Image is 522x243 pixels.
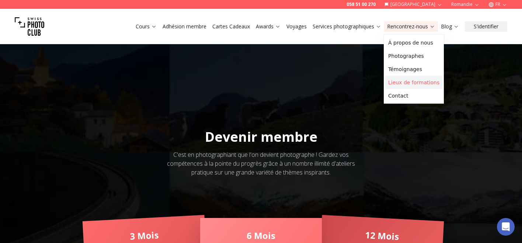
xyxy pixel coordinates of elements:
[253,21,283,32] button: Awards
[347,1,376,7] a: 058 51 00 270
[385,49,442,63] a: Photographes
[313,23,381,30] a: Services photographiques
[209,21,253,32] button: Cartes Cadeaux
[163,23,206,30] a: Adhésion membre
[465,21,507,32] button: S'identifier
[384,21,438,32] button: Rencontrez-nous
[385,89,442,102] a: Contact
[385,36,442,49] a: À propos de nous
[205,128,317,146] span: Devenir membre
[310,21,384,32] button: Services photographiques
[438,21,462,32] button: Blog
[161,150,361,177] div: C'est en photographiant que l'on devient photographe ! Gardez vos compétences à la pointe du prog...
[441,23,459,30] a: Blog
[133,21,160,32] button: Cours
[212,23,250,30] a: Cartes Cadeaux
[136,23,157,30] a: Cours
[385,76,442,89] a: Lieux de formations
[256,23,281,30] a: Awards
[497,218,515,236] div: Open Intercom Messenger
[387,23,435,30] a: Rencontrez-nous
[212,230,310,242] div: 6 Mois
[286,23,307,30] a: Voyages
[15,12,44,41] img: Swiss photo club
[385,63,442,76] a: Témoignages
[283,21,310,32] button: Voyages
[160,21,209,32] button: Adhésion membre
